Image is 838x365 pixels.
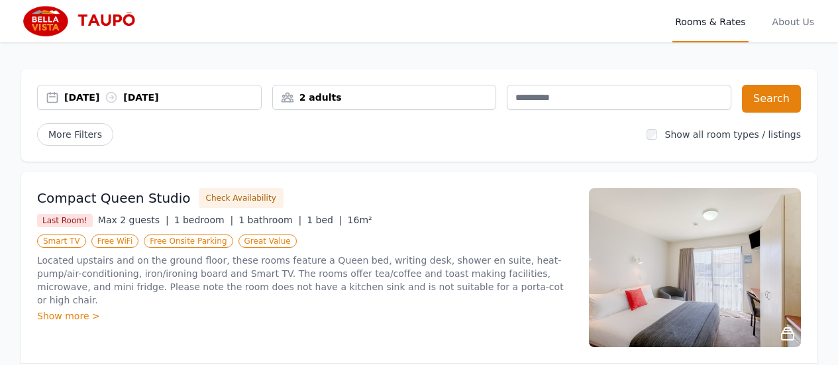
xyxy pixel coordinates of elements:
span: Free Onsite Parking [144,235,233,248]
div: Show more > [37,309,573,323]
span: Smart TV [37,235,86,248]
h3: Compact Queen Studio [37,189,191,207]
span: 1 bed | [307,215,342,225]
img: Bella Vista Taupo [21,5,148,37]
span: Great Value [238,235,297,248]
span: 1 bedroom | [174,215,234,225]
label: Show all room types / listings [665,129,801,140]
div: 2 adults [273,91,496,104]
button: Search [742,85,801,113]
span: 16m² [348,215,372,225]
span: More Filters [37,123,113,146]
span: 1 bathroom | [238,215,301,225]
div: [DATE] [DATE] [64,91,261,104]
span: Max 2 guests | [98,215,169,225]
span: Last Room! [37,214,93,227]
p: Located upstairs and on the ground floor, these rooms feature a Queen bed, writing desk, shower e... [37,254,573,307]
button: Check Availability [199,188,284,208]
span: Free WiFi [91,235,139,248]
